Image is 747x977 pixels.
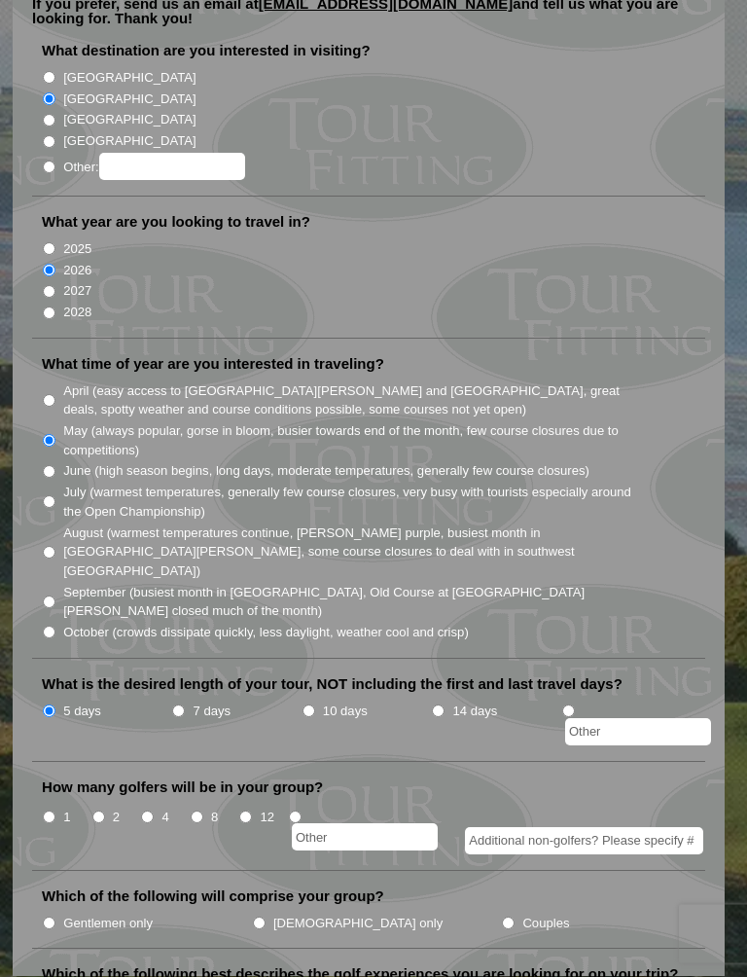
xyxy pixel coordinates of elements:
label: 2025 [63,240,91,260]
label: 8 [211,809,218,828]
label: August (warmest temperatures continue, [PERSON_NAME] purple, busiest month in [GEOGRAPHIC_DATA][P... [63,525,632,582]
label: September (busiest month in [GEOGRAPHIC_DATA], Old Course at [GEOGRAPHIC_DATA][PERSON_NAME] close... [63,584,632,622]
label: July (warmest temperatures, generally few course closures, very busy with tourists especially aro... [63,484,632,522]
label: How many golfers will be in your group? [42,778,323,798]
label: May (always popular, gorse in bloom, busier towards end of the month, few course closures due to ... [63,422,632,460]
label: April (easy access to [GEOGRAPHIC_DATA][PERSON_NAME] and [GEOGRAPHIC_DATA], great deals, spotty w... [63,382,632,420]
label: What year are you looking to travel in? [42,213,310,233]
label: 2026 [63,262,91,281]
label: Other: [63,154,244,181]
label: 1 [63,809,70,828]
label: 7 days [194,703,231,722]
label: 14 days [452,703,497,722]
label: 2027 [63,282,91,302]
label: 5 days [63,703,101,722]
label: 12 [261,809,275,828]
label: 2 [113,809,120,828]
label: What time of year are you interested in traveling? [42,355,384,375]
input: Other [565,719,711,746]
label: What destination are you interested in visiting? [42,42,371,61]
label: 2028 [63,304,91,323]
label: [GEOGRAPHIC_DATA] [63,90,196,110]
label: [GEOGRAPHIC_DATA] [63,132,196,152]
label: 10 days [323,703,368,722]
label: Gentlemen only [63,915,153,934]
label: June (high season begins, long days, moderate temperatures, generally few course closures) [63,462,589,482]
label: [DEMOGRAPHIC_DATA] only [273,915,443,934]
input: Other [292,824,438,851]
input: Additional non-golfers? Please specify # [465,828,703,855]
label: Couples [522,915,569,934]
label: What is the desired length of your tour, NOT including the first and last travel days? [42,675,622,695]
label: October (crowds dissipate quickly, less daylight, weather cool and crisp) [63,624,469,643]
input: Other: [99,154,245,181]
label: Which of the following will comprise your group? [42,887,384,907]
label: 4 [161,809,168,828]
label: [GEOGRAPHIC_DATA] [63,69,196,89]
label: [GEOGRAPHIC_DATA] [63,111,196,130]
